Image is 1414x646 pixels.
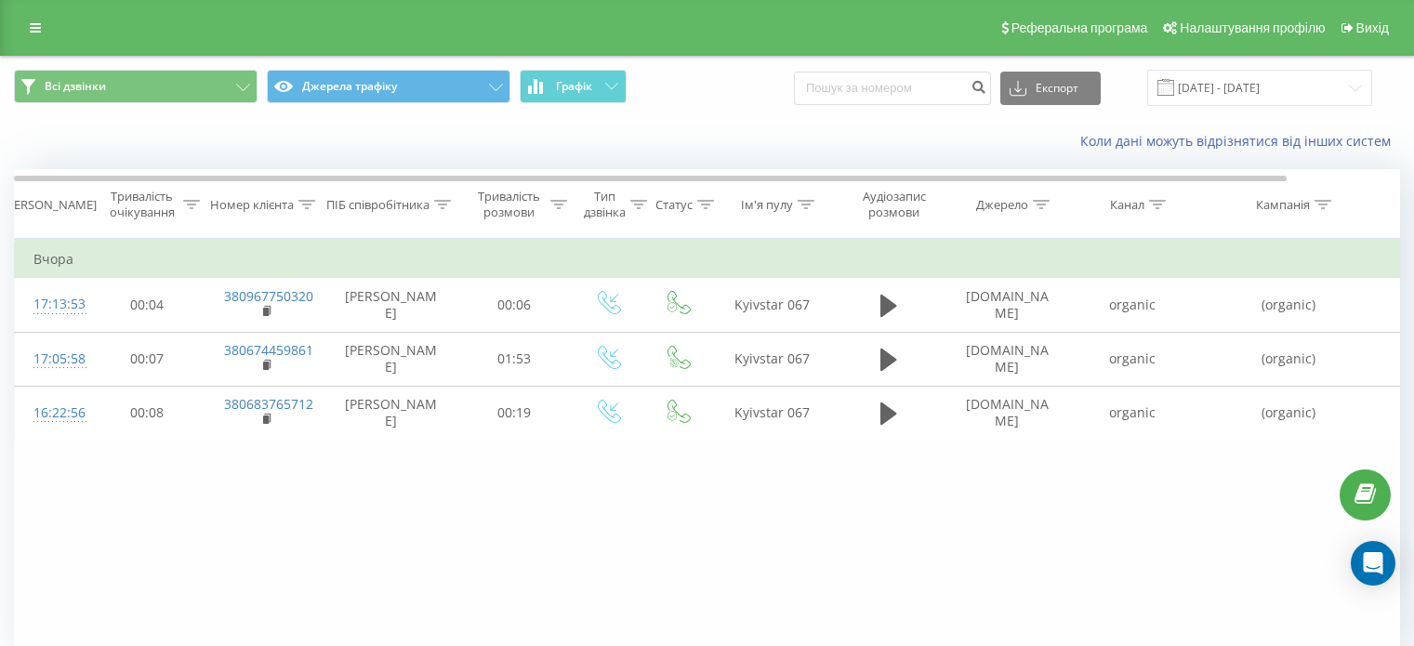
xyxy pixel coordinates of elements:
a: 380967750320 [224,287,313,305]
td: 00:19 [456,386,573,440]
div: [PERSON_NAME] [3,197,97,213]
button: Всі дзвінки [14,70,258,103]
div: Номер клієнта [210,197,294,213]
span: Вихід [1356,20,1389,35]
span: Графік [556,80,592,93]
div: Тип дзвінка [584,189,626,220]
td: [PERSON_NAME] [326,278,456,332]
td: [DOMAIN_NAME] [945,278,1070,332]
td: organic [1070,386,1196,440]
td: 00:08 [89,386,205,440]
td: Kyivstar 067 [712,278,833,332]
td: [PERSON_NAME] [326,386,456,440]
div: Джерело [976,197,1028,213]
a: 380683765712 [224,395,313,413]
div: Тривалість розмови [472,189,546,220]
div: Статус [655,197,693,213]
span: Всі дзвінки [45,79,106,94]
div: Тривалість очікування [105,189,178,220]
td: Kyivstar 067 [712,386,833,440]
input: Пошук за номером [794,72,991,105]
div: Аудіозапис розмови [849,189,939,220]
div: ПІБ співробітника [326,197,429,213]
div: 17:13:53 [33,286,71,323]
div: Open Intercom Messenger [1351,541,1395,586]
td: Kyivstar 067 [712,332,833,386]
span: Налаштування профілю [1180,20,1325,35]
td: (organic) [1196,278,1381,332]
button: Експорт [1000,72,1101,105]
div: Кампанія [1256,197,1310,213]
button: Джерела трафіку [267,70,510,103]
td: 01:53 [456,332,573,386]
td: [DOMAIN_NAME] [945,386,1070,440]
td: 00:07 [89,332,205,386]
div: Ім'я пулу [741,197,793,213]
td: organic [1070,278,1196,332]
td: (organic) [1196,386,1381,440]
button: Графік [520,70,627,103]
a: Коли дані можуть відрізнятися вiд інших систем [1080,132,1400,150]
div: Канал [1110,197,1144,213]
td: organic [1070,332,1196,386]
td: (organic) [1196,332,1381,386]
div: 16:22:56 [33,395,71,431]
td: 00:06 [456,278,573,332]
td: [PERSON_NAME] [326,332,456,386]
td: [DOMAIN_NAME] [945,332,1070,386]
span: Реферальна програма [1011,20,1148,35]
div: 17:05:58 [33,341,71,377]
a: 380674459861 [224,341,313,359]
td: 00:04 [89,278,205,332]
